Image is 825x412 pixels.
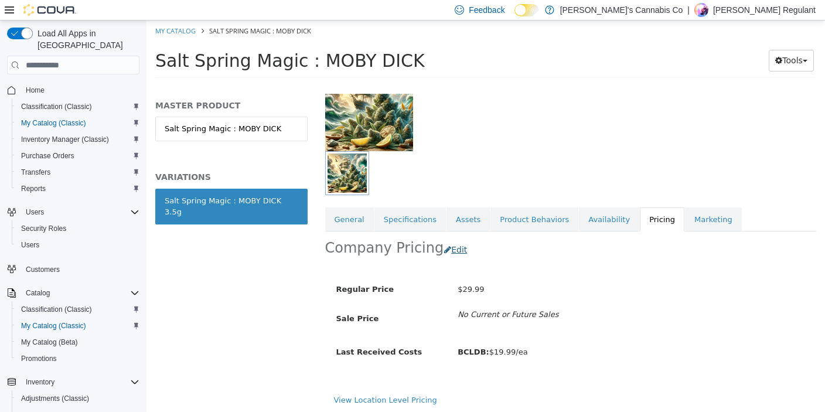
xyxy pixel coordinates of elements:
a: Promotions [16,352,62,366]
button: Reports [12,181,144,197]
span: Load All Apps in [GEOGRAPHIC_DATA] [33,28,139,51]
a: Purchase Orders [16,149,79,163]
span: Purchase Orders [21,151,74,161]
span: Customers [21,261,139,276]
span: Transfers [21,168,50,177]
button: My Catalog (Classic) [12,115,144,131]
a: Assets [300,187,343,212]
img: Cova [23,4,76,16]
a: View Location Level Pricing [187,375,291,384]
span: Adjustments (Classic) [21,394,89,403]
button: Inventory [21,375,59,389]
span: Users [26,207,44,217]
button: Promotions [12,350,144,367]
a: Security Roles [16,222,71,236]
span: Feedback [469,4,504,16]
a: Inventory Manager (Classic) [16,132,114,147]
span: Classification (Classic) [16,100,139,114]
button: Customers [2,260,144,277]
a: My Catalog (Beta) [16,335,83,349]
a: Reports [16,182,50,196]
span: Promotions [16,352,139,366]
h2: Company Pricing [179,219,298,237]
span: My Catalog (Classic) [21,118,86,128]
img: 150 [179,43,267,131]
span: Reports [21,184,46,193]
span: Classification (Classic) [21,102,92,111]
button: Catalog [2,285,144,301]
span: My Catalog (Beta) [21,338,78,347]
span: Users [21,240,39,250]
button: Security Roles [12,220,144,237]
a: Users [16,238,44,252]
a: Marketing [538,187,595,212]
span: Security Roles [16,222,139,236]
span: Salt Spring Magic : MOBY DICK [9,30,278,50]
span: Sale Price [190,294,233,302]
a: Customers [21,263,64,277]
span: My Catalog (Classic) [16,319,139,333]
button: Edit [297,219,327,240]
button: My Catalog (Classic) [12,318,144,334]
span: Reports [16,182,139,196]
a: Salt Spring Magic : MOBY DICK [9,96,161,121]
button: Adjustments (Classic) [12,390,144,407]
div: Haley Regulant [694,3,708,17]
a: My Catalog [9,6,49,15]
a: Product Behaviors [344,187,432,212]
span: Inventory Manager (Classic) [21,135,109,144]
button: Users [12,237,144,253]
span: Adjustments (Classic) [16,391,139,406]
a: General [179,187,227,212]
div: Salt Spring Magic : MOBY DICK 3.5g [18,175,152,198]
button: My Catalog (Beta) [12,334,144,350]
a: Classification (Classic) [16,100,97,114]
button: Users [2,204,144,220]
button: Classification (Classic) [12,98,144,115]
span: Classification (Classic) [16,302,139,316]
span: My Catalog (Classic) [21,321,86,331]
span: Promotions [21,354,57,363]
button: Inventory Manager (Classic) [12,131,144,148]
span: Dark Mode [514,16,515,17]
button: Tools [622,29,667,51]
h5: MASTER PRODUCT [9,80,161,90]
span: Salt Spring Magic : MOBY DICK [63,6,165,15]
input: Dark Mode [514,4,539,16]
a: Availability [432,187,493,212]
span: $29.99 [311,264,338,273]
span: Inventory [21,375,139,389]
button: Purchase Orders [12,148,144,164]
span: Users [16,238,139,252]
h5: VARIATIONS [9,151,161,162]
a: Adjustments (Classic) [16,391,94,406]
span: Catalog [26,288,50,298]
span: Classification (Classic) [21,305,92,314]
p: [PERSON_NAME] Regulant [713,3,816,17]
p: [PERSON_NAME]'s Cannabis Co [560,3,683,17]
span: Catalog [21,286,139,300]
span: Purchase Orders [16,149,139,163]
i: No Current or Future Sales [311,290,412,298]
button: Classification (Classic) [12,301,144,318]
span: Users [21,205,139,219]
span: Transfers [16,165,139,179]
span: Last Received Costs [190,327,276,336]
span: Home [26,86,45,95]
span: Inventory Manager (Classic) [16,132,139,147]
span: Regular Price [190,264,247,273]
a: My Catalog (Classic) [16,116,91,130]
button: Transfers [12,164,144,181]
a: Classification (Classic) [16,302,97,316]
button: Users [21,205,49,219]
a: Home [21,83,49,97]
p: | [687,3,690,17]
span: Security Roles [21,224,66,233]
a: Transfers [16,165,55,179]
span: $19.99/ea [311,327,381,336]
button: Inventory [2,374,144,390]
span: My Catalog (Classic) [16,116,139,130]
a: Specifications [228,187,299,212]
button: Catalog [21,286,54,300]
span: Home [21,83,139,97]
